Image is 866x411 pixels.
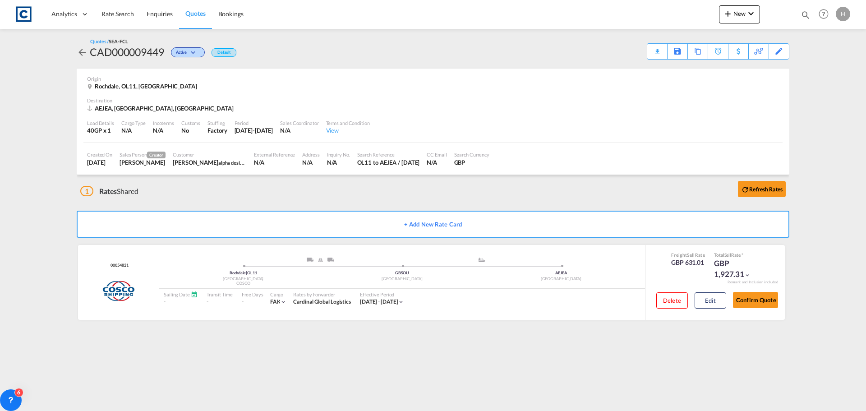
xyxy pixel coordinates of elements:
div: Effective Period [360,291,405,298]
div: Period [235,120,273,126]
div: GBP [454,158,490,166]
div: Cardinal Global Logistics [293,298,351,306]
span: OL11 [247,270,257,275]
md-icon: icon-chevron-down [746,8,756,19]
div: H [836,7,850,21]
div: Sales Person [120,151,166,158]
div: Quotes /SEA-FCL [90,38,128,45]
span: Bookings [218,10,244,18]
img: rail [318,258,322,262]
span: Quotes [185,9,205,17]
div: Rochdale, OL11, United Kingdom [87,82,199,90]
span: Active [176,50,189,58]
div: N/A [427,158,447,166]
div: View [326,126,370,134]
div: Search Currency [454,151,490,158]
div: Inquiry No. [327,151,350,158]
md-icon: icon-chevron-down [280,299,286,305]
div: Default [212,48,236,57]
div: Factory Stuffing [207,126,227,134]
img: 1fdb9190129311efbfaf67cbb4249bed.jpeg [14,4,34,24]
span: FAK [270,298,281,305]
div: Hannah Nutter [120,158,166,166]
div: CC Email [427,151,447,158]
div: COSCO [164,281,322,286]
div: AEJEA, Jebel Ali, Middle East [87,104,236,112]
md-icon: icon-magnify [801,10,811,20]
div: No [181,126,200,134]
span: Rochdale, OL11, [GEOGRAPHIC_DATA] [95,83,197,90]
div: External Reference [254,151,295,158]
div: GBP 631.01 [671,258,705,267]
span: 00054821 [108,263,128,268]
div: Sailing Date [164,291,198,298]
div: icon-arrow-left [77,45,90,59]
span: Sell [724,252,732,258]
div: OL11 to AEJEA / 26 Aug 2025 [357,158,420,166]
div: N/A [153,126,163,134]
span: 1 [80,186,93,196]
span: Analytics [51,9,77,18]
div: [GEOGRAPHIC_DATA] [164,276,322,282]
button: Edit [695,292,726,309]
div: N/A [302,158,319,166]
div: Incoterms [153,120,174,126]
md-icon: icon-chevron-down [189,51,200,55]
div: Destination [87,97,779,104]
div: Transit Time [207,291,233,298]
b: Refresh Rates [749,186,783,193]
span: Creator [147,152,166,158]
div: [GEOGRAPHIC_DATA] [322,276,481,282]
div: 31 Aug 2025 [235,126,273,134]
div: - [207,298,233,306]
div: 26 Aug 2025 [87,158,112,166]
md-icon: icon-download [652,45,663,52]
div: Created On [87,151,112,158]
div: Change Status Here [164,45,207,59]
img: COSCO [101,280,135,302]
button: icon-plus 400-fgNewicon-chevron-down [719,5,760,23]
span: Cardinal Global Logistics [293,298,351,305]
div: Shared [80,186,138,196]
md-icon: icon-plus 400-fg [723,8,733,19]
div: 40GP x 1 [87,126,114,134]
img: road [307,258,313,262]
div: Sales Coordinator [280,120,318,126]
div: [GEOGRAPHIC_DATA] [482,276,640,282]
md-icon: icon-arrow-left [77,47,88,58]
div: Pickup ModeService Type Greater Manchester, England,TruckRail; Truck [243,258,402,267]
button: + Add New Rate Card [77,211,789,238]
md-icon: Schedules Available [191,291,198,298]
span: Rates [99,187,117,195]
button: icon-refreshRefresh Rates [738,181,786,197]
div: Stuffing [207,120,227,126]
div: Contract / Rate Agreement / Tariff / Spot Pricing Reference Number: 00054821 [108,263,128,268]
button: Delete [656,292,688,309]
div: Steven marzouk [173,158,247,166]
div: - [242,298,244,306]
img: road [327,258,334,262]
div: N/A [280,126,318,134]
span: Sell [687,252,695,258]
div: Cargo [270,291,287,298]
div: Address [302,151,319,158]
div: 01 Aug 2025 - 31 Aug 2025 [360,298,398,306]
md-icon: icon-refresh [741,185,749,194]
div: Save As Template [668,44,687,59]
div: CAD000009449 [90,45,164,59]
div: Help [816,6,836,23]
div: Free Days [242,291,263,298]
div: AEJEA [482,270,640,276]
div: Load Details [87,120,114,126]
div: - [164,298,198,306]
span: New [723,10,756,17]
div: Rates by Forwarder [293,291,351,298]
span: SEA-FCL [109,38,128,44]
div: Freight Rate [671,252,705,258]
md-icon: assets/icons/custom/ship-fill.svg [476,258,487,262]
md-icon: icon-chevron-down [398,299,404,305]
div: icon-magnify [801,10,811,23]
span: alpha designs [218,159,248,166]
div: Origin [87,75,779,82]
